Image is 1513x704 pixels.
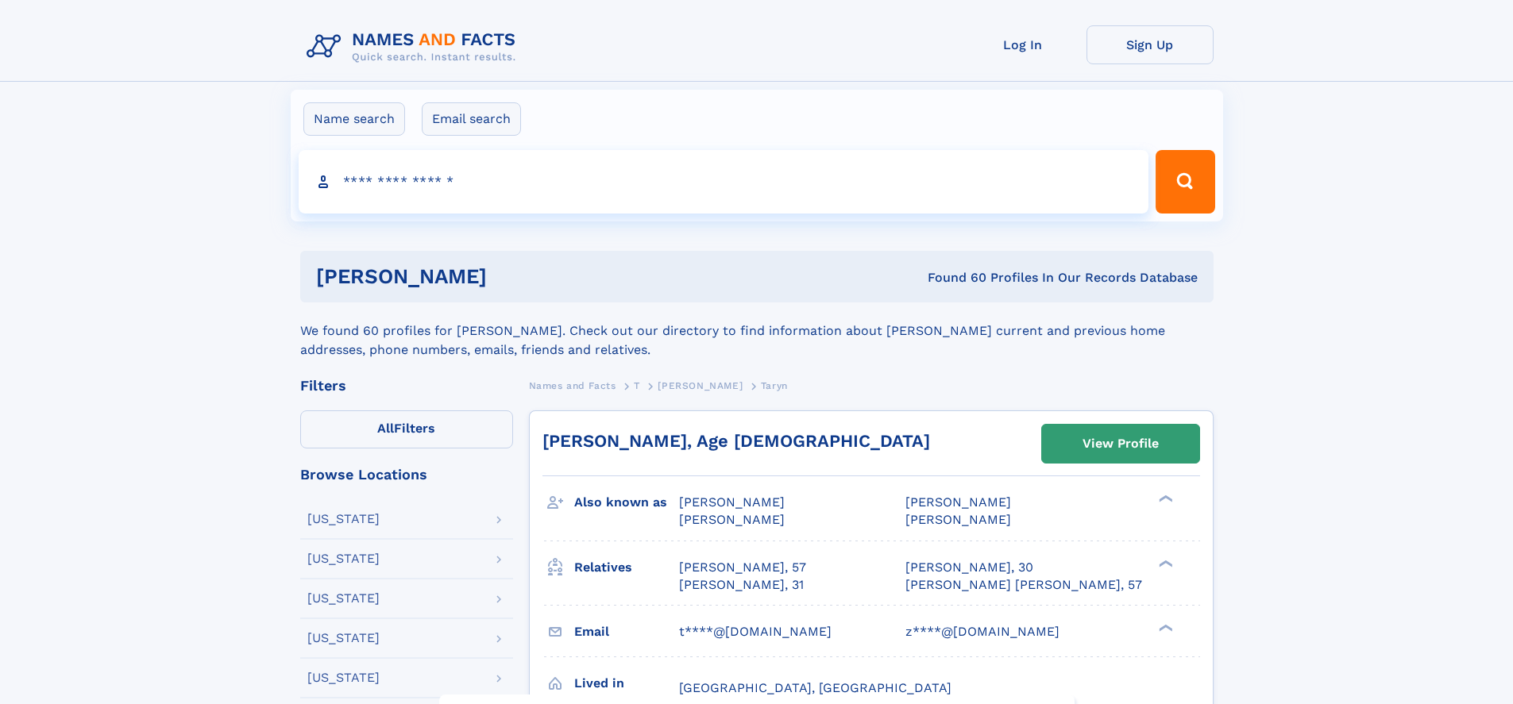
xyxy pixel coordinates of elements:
span: Taryn [761,380,788,391]
a: [PERSON_NAME] [658,375,743,395]
div: Browse Locations [300,467,513,482]
a: [PERSON_NAME], 57 [679,559,806,576]
a: [PERSON_NAME], 30 [905,559,1033,576]
span: [PERSON_NAME] [905,494,1011,510]
div: Filters [300,379,513,393]
h3: Also known as [574,489,679,516]
div: ❯ [1155,494,1174,504]
span: [PERSON_NAME] [679,494,785,510]
div: Found 60 Profiles In Our Records Database [707,269,1198,287]
div: [US_STATE] [307,671,380,684]
input: search input [299,150,1149,214]
span: [PERSON_NAME] [658,380,743,391]
h3: Lived in [574,670,679,697]
span: T [634,380,640,391]
span: [PERSON_NAME] [905,512,1011,527]
img: Logo Names and Facts [300,25,529,68]
div: View Profile [1083,425,1159,462]
span: [GEOGRAPHIC_DATA], [GEOGRAPHIC_DATA] [679,680,951,695]
a: [PERSON_NAME] [PERSON_NAME], 57 [905,576,1142,594]
div: [US_STATE] [307,552,380,565]
a: T [634,375,640,395]
label: Email search [422,102,521,136]
a: Names and Facts [529,375,616,395]
a: Sign Up [1087,25,1214,64]
div: [US_STATE] [307,513,380,525]
a: Log In [959,25,1087,64]
label: Filters [300,410,513,448]
a: [PERSON_NAME], Age [DEMOGRAPHIC_DATA] [542,431,930,451]
span: All [377,421,394,436]
h3: Relatives [574,554,679,581]
div: ❯ [1155,558,1174,568]
div: We found 60 profiles for [PERSON_NAME]. Check out our directory to find information about [PERSON... [300,302,1214,360]
div: ❯ [1155,622,1174,633]
div: [US_STATE] [307,632,380,644]
h3: Email [574,618,679,645]
h1: [PERSON_NAME] [316,267,708,287]
div: [US_STATE] [307,592,380,605]
a: [PERSON_NAME], 31 [679,576,804,594]
a: View Profile [1042,425,1199,463]
label: Name search [303,102,405,136]
span: [PERSON_NAME] [679,512,785,527]
button: Search Button [1156,150,1214,214]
